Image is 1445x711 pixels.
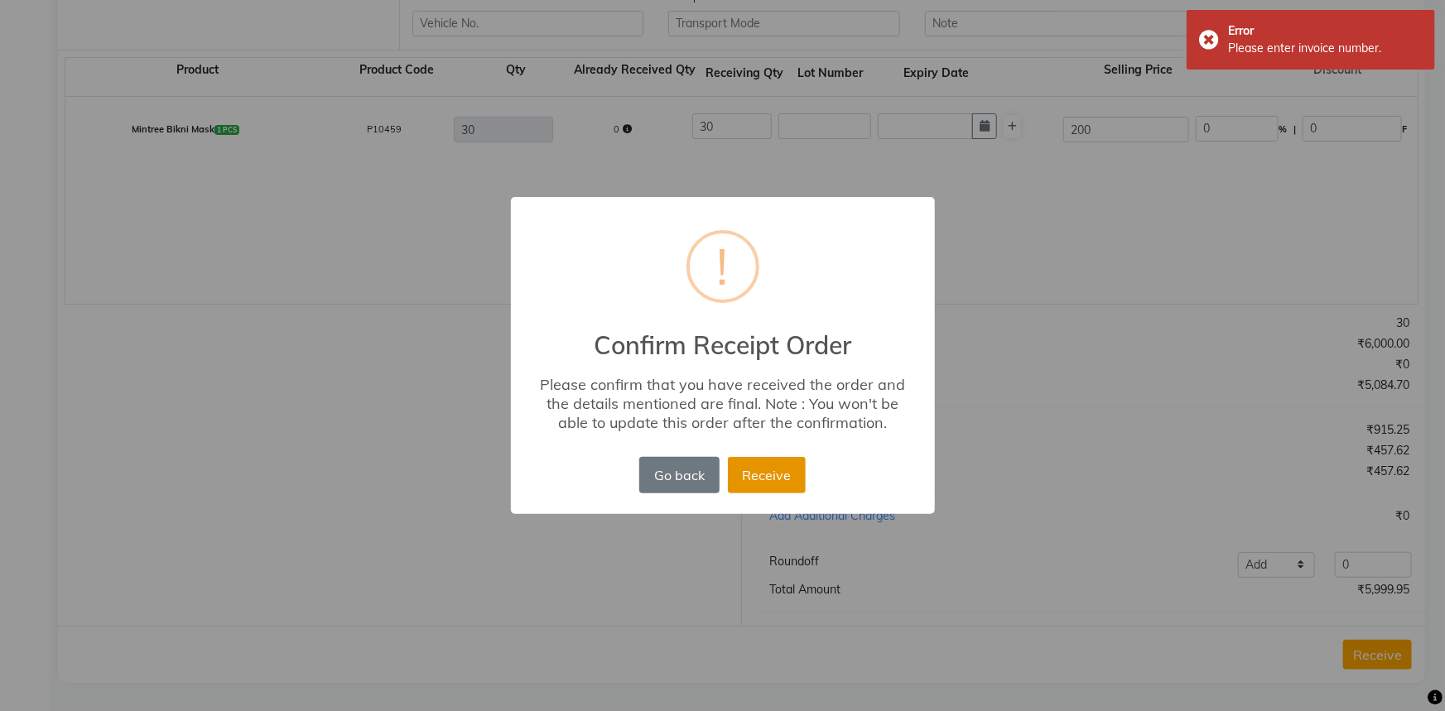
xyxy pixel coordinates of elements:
div: Please confirm that you have received the order and the details mentioned are final. Note : You w... [534,375,910,432]
div: Please enter invoice number. [1228,40,1423,57]
button: Receive [728,457,806,493]
h2: Confirm Receipt Order [511,310,935,360]
div: ! [717,233,729,300]
div: Error [1228,22,1423,40]
button: Go back [639,457,719,493]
